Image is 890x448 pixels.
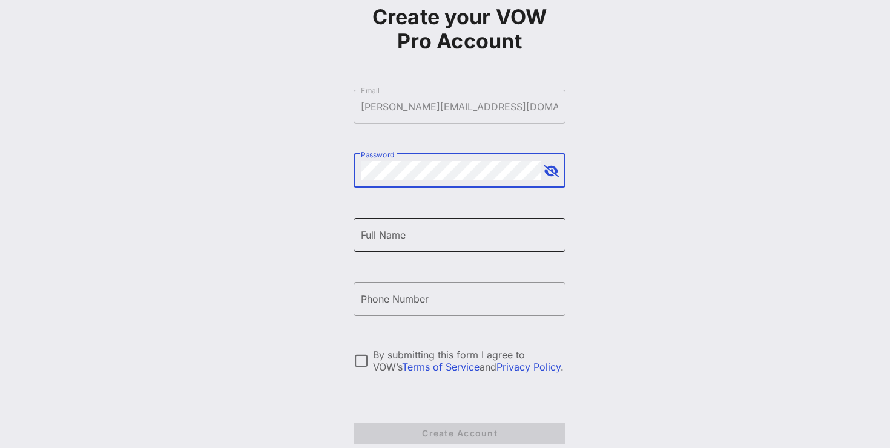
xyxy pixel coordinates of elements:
[373,349,565,373] div: By submitting this form I agree to VOW’s and .
[544,165,559,177] button: append icon
[361,150,395,159] label: Password
[496,361,561,373] a: Privacy Policy
[361,86,380,95] label: Email
[354,5,565,53] h1: Create your VOW Pro Account
[402,361,480,373] a: Terms of Service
